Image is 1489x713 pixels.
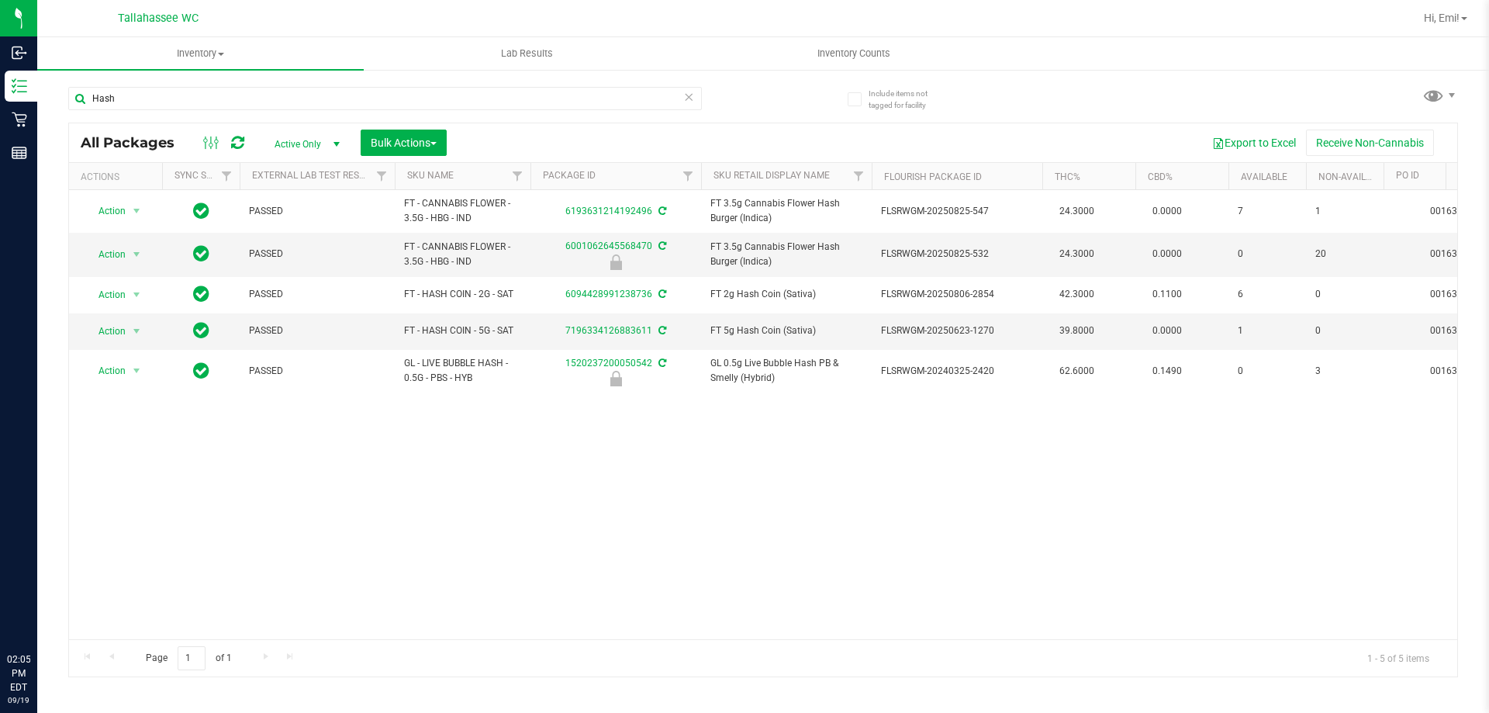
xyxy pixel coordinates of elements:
button: Bulk Actions [361,130,447,156]
span: FLSRWGM-20250623-1270 [881,324,1033,338]
a: Inventory [37,37,364,70]
a: Filter [846,163,872,189]
span: FLSRWGM-20240325-2420 [881,364,1033,379]
div: Quarantine [528,371,703,386]
span: FT - HASH COIN - 2G - SAT [404,287,521,302]
a: PO ID [1396,170,1419,181]
span: Action [85,284,126,306]
span: Action [85,244,126,265]
span: FLSRWGM-20250825-532 [881,247,1033,261]
a: Inventory Counts [690,37,1017,70]
span: 0.1490 [1145,360,1190,382]
span: PASSED [249,324,385,338]
span: 20 [1315,247,1374,261]
span: All Packages [81,134,190,151]
span: Sync from Compliance System [656,325,666,336]
span: 0.0000 [1145,243,1190,265]
span: Page of 1 [133,646,244,670]
span: Clear [683,87,694,107]
span: Action [85,200,126,222]
span: Action [85,360,126,382]
p: 02:05 PM EDT [7,652,30,694]
a: CBD% [1148,171,1173,182]
span: PASSED [249,247,385,261]
span: PASSED [249,287,385,302]
span: FLSRWGM-20250806-2854 [881,287,1033,302]
a: Filter [675,163,701,189]
span: 0.0000 [1145,200,1190,223]
span: In Sync [193,320,209,341]
a: Sync Status [174,170,234,181]
span: Sync from Compliance System [656,206,666,216]
span: GL 0.5g Live Bubble Hash PB & Smelly (Hybrid) [710,356,862,386]
span: Include items not tagged for facility [869,88,946,111]
a: External Lab Test Result [252,170,374,181]
span: FT 3.5g Cannabis Flower Hash Burger (Indica) [710,240,862,269]
span: Inventory [37,47,364,61]
a: 6193631214192496 [565,206,652,216]
span: Action [85,320,126,342]
span: 0 [1238,247,1297,261]
span: Sync from Compliance System [656,241,666,251]
span: select [127,320,147,342]
span: FT - CANNABIS FLOWER - 3.5G - HBG - IND [404,240,521,269]
inline-svg: Inventory [12,78,27,94]
span: In Sync [193,360,209,382]
span: FT 5g Hash Coin (Sativa) [710,324,862,338]
inline-svg: Retail [12,112,27,127]
input: Search Package ID, Item Name, SKU, Lot or Part Number... [68,87,702,110]
span: Tallahassee WC [118,12,199,25]
div: Newly Received [528,254,703,270]
p: 09/19 [7,694,30,706]
a: 7196334126883611 [565,325,652,336]
span: select [127,244,147,265]
span: 0.0000 [1145,320,1190,342]
a: 6094428991238736 [565,289,652,299]
span: 39.8000 [1052,320,1102,342]
a: SKU Name [407,170,454,181]
span: 0 [1238,364,1297,379]
span: PASSED [249,204,385,219]
span: FT - CANNABIS FLOWER - 3.5G - HBG - IND [404,196,521,226]
a: Filter [369,163,395,189]
span: 24.3000 [1052,200,1102,223]
a: 1520237200050542 [565,358,652,369]
inline-svg: Inbound [12,45,27,61]
span: FT 2g Hash Coin (Sativa) [710,287,862,302]
span: 0 [1315,287,1374,302]
a: Lab Results [364,37,690,70]
a: 00163470 [1430,325,1473,336]
span: select [127,200,147,222]
a: THC% [1055,171,1080,182]
a: Sku Retail Display Name [713,170,830,181]
span: Lab Results [480,47,574,61]
span: Sync from Compliance System [656,358,666,369]
a: Available [1241,171,1287,182]
button: Export to Excel [1202,130,1306,156]
button: Receive Non-Cannabis [1306,130,1434,156]
a: Flourish Package ID [884,171,982,182]
span: FT - HASH COIN - 5G - SAT [404,324,521,338]
span: In Sync [193,200,209,222]
a: Package ID [543,170,596,181]
span: Hi, Emi! [1424,12,1460,24]
a: 00163434 [1430,365,1473,376]
span: Bulk Actions [371,137,437,149]
span: 42.3000 [1052,283,1102,306]
span: 1 - 5 of 5 items [1355,646,1442,670]
a: 00163494 [1430,206,1473,216]
span: 24.3000 [1052,243,1102,265]
span: 1 [1315,204,1374,219]
a: 00163497 [1430,248,1473,259]
a: 6001062645568470 [565,241,652,251]
span: 6 [1238,287,1297,302]
span: 0.1100 [1145,283,1190,306]
span: 3 [1315,364,1374,379]
span: select [127,284,147,306]
span: FT 3.5g Cannabis Flower Hash Burger (Indica) [710,196,862,226]
inline-svg: Reports [12,145,27,161]
iframe: Resource center [16,589,62,635]
span: 0 [1315,324,1374,338]
input: 1 [178,646,206,670]
a: 00163487 [1430,289,1473,299]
